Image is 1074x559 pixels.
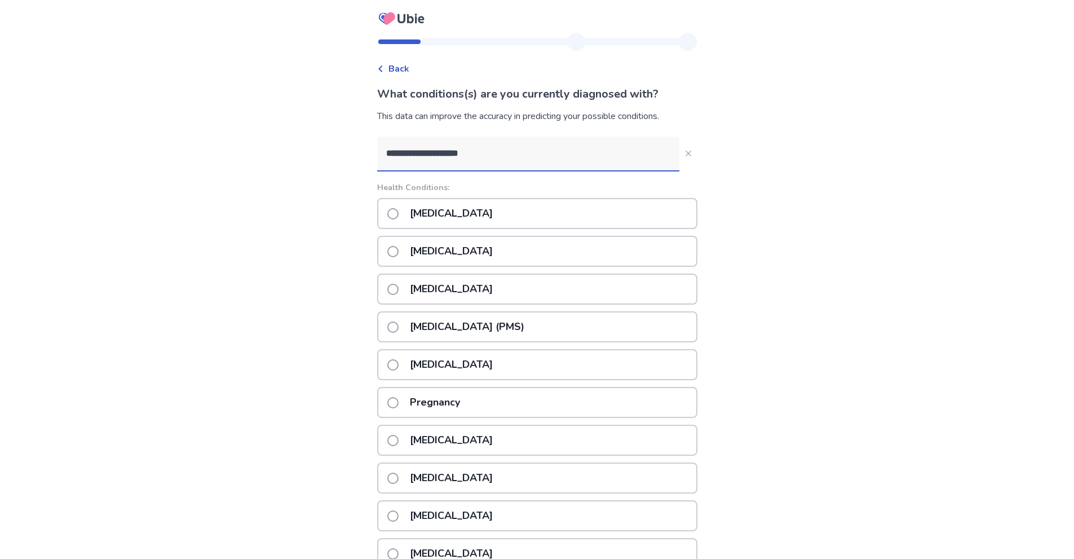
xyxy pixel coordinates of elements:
p: [MEDICAL_DATA] [403,501,500,530]
p: [MEDICAL_DATA] [403,464,500,492]
span: Back [388,62,409,76]
p: [MEDICAL_DATA] [403,275,500,303]
button: Close [679,144,697,162]
p: Health Conditions: [377,182,697,193]
p: [MEDICAL_DATA] [403,350,500,379]
p: What conditions(s) are you currently diagnosed with? [377,86,697,103]
p: [MEDICAL_DATA] [403,237,500,266]
div: This data can improve the accuracy in predicting your possible conditions. [377,109,697,123]
p: [MEDICAL_DATA] (PMS) [403,312,531,341]
p: Pregnancy [403,388,467,417]
input: Close [377,137,679,170]
p: [MEDICAL_DATA] [403,426,500,455]
p: [MEDICAL_DATA] [403,199,500,228]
